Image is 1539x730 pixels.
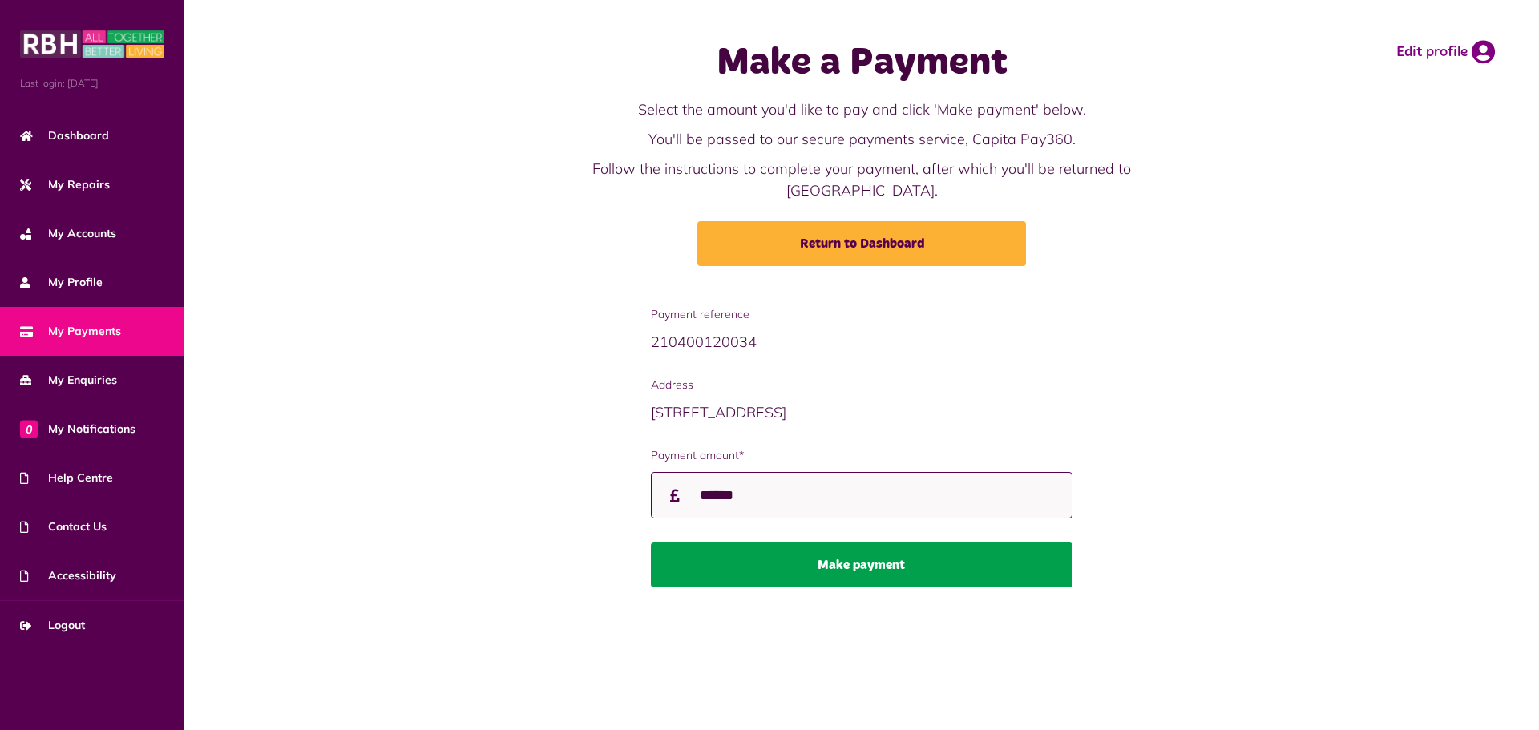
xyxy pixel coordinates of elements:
[541,158,1182,201] p: Follow the instructions to complete your payment, after which you'll be returned to [GEOGRAPHIC_D...
[20,323,121,340] span: My Payments
[20,372,117,389] span: My Enquiries
[20,225,116,242] span: My Accounts
[20,127,109,144] span: Dashboard
[1396,40,1495,64] a: Edit profile
[651,333,757,351] span: 210400120034
[20,28,164,60] img: MyRBH
[651,306,1073,323] span: Payment reference
[20,76,164,91] span: Last login: [DATE]
[20,518,107,535] span: Contact Us
[541,99,1182,120] p: Select the amount you'd like to pay and click 'Make payment' below.
[541,128,1182,150] p: You'll be passed to our secure payments service, Capita Pay360.
[20,176,110,193] span: My Repairs
[20,470,113,486] span: Help Centre
[541,40,1182,87] h1: Make a Payment
[20,420,38,438] span: 0
[20,617,85,634] span: Logout
[651,542,1073,587] button: Make payment
[651,377,1073,393] span: Address
[20,274,103,291] span: My Profile
[651,447,1073,464] label: Payment amount*
[20,567,116,584] span: Accessibility
[697,221,1026,266] a: Return to Dashboard
[20,421,135,438] span: My Notifications
[651,403,786,421] span: [STREET_ADDRESS]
